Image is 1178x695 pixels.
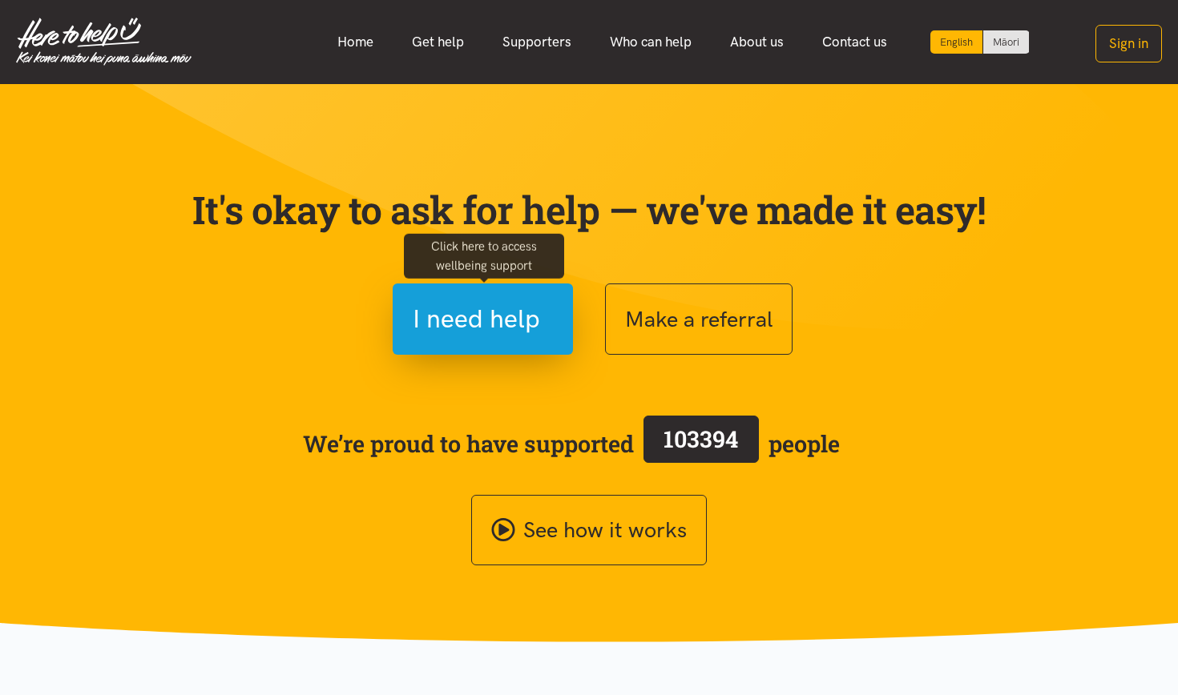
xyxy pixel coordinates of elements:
[471,495,707,566] a: See how it works
[413,299,540,339] span: I need help
[664,424,738,454] span: 103394
[983,30,1029,54] a: Switch to Te Reo Māori
[303,412,840,475] span: We’re proud to have supported people
[393,25,483,59] a: Get help
[483,25,591,59] a: Supporters
[803,25,906,59] a: Contact us
[930,30,983,54] div: Current language
[16,18,192,66] img: Home
[404,233,564,278] div: Click here to access wellbeing support
[1095,25,1162,62] button: Sign in
[591,25,711,59] a: Who can help
[930,30,1030,54] div: Language toggle
[188,187,990,233] p: It's okay to ask for help — we've made it easy!
[393,283,573,355] button: I need help
[318,25,393,59] a: Home
[711,25,803,59] a: About us
[634,412,769,475] a: 103394
[605,283,793,355] button: Make a referral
